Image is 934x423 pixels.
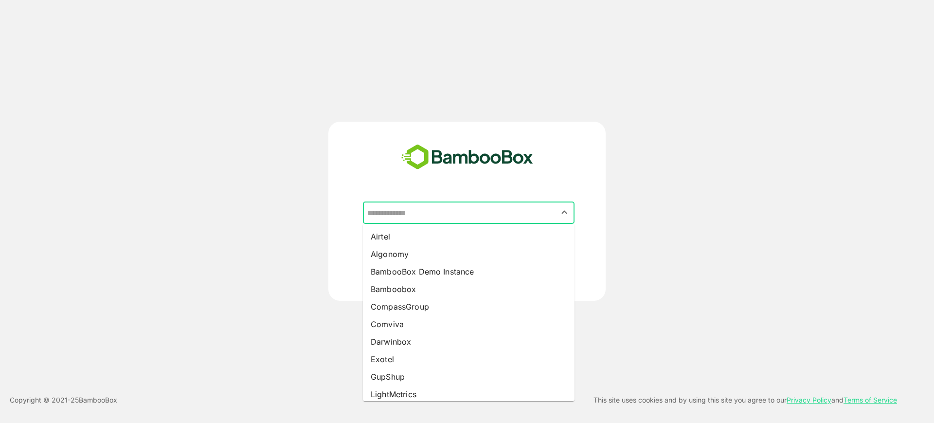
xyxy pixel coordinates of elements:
button: Close [558,206,571,219]
li: GupShup [363,368,575,386]
a: Terms of Service [844,396,897,404]
p: This site uses cookies and by using this site you agree to our and [593,394,897,406]
li: Algonomy [363,245,575,263]
li: Exotel [363,350,575,368]
img: bamboobox [396,141,539,173]
p: Copyright © 2021- 25 BambooBox [10,394,117,406]
li: Comviva [363,315,575,333]
li: LightMetrics [363,386,575,403]
li: BambooBox Demo Instance [363,263,575,280]
li: Darwinbox [363,333,575,350]
li: CompassGroup [363,298,575,315]
li: Airtel [363,228,575,245]
a: Privacy Policy [787,396,831,404]
li: Bamboobox [363,280,575,298]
